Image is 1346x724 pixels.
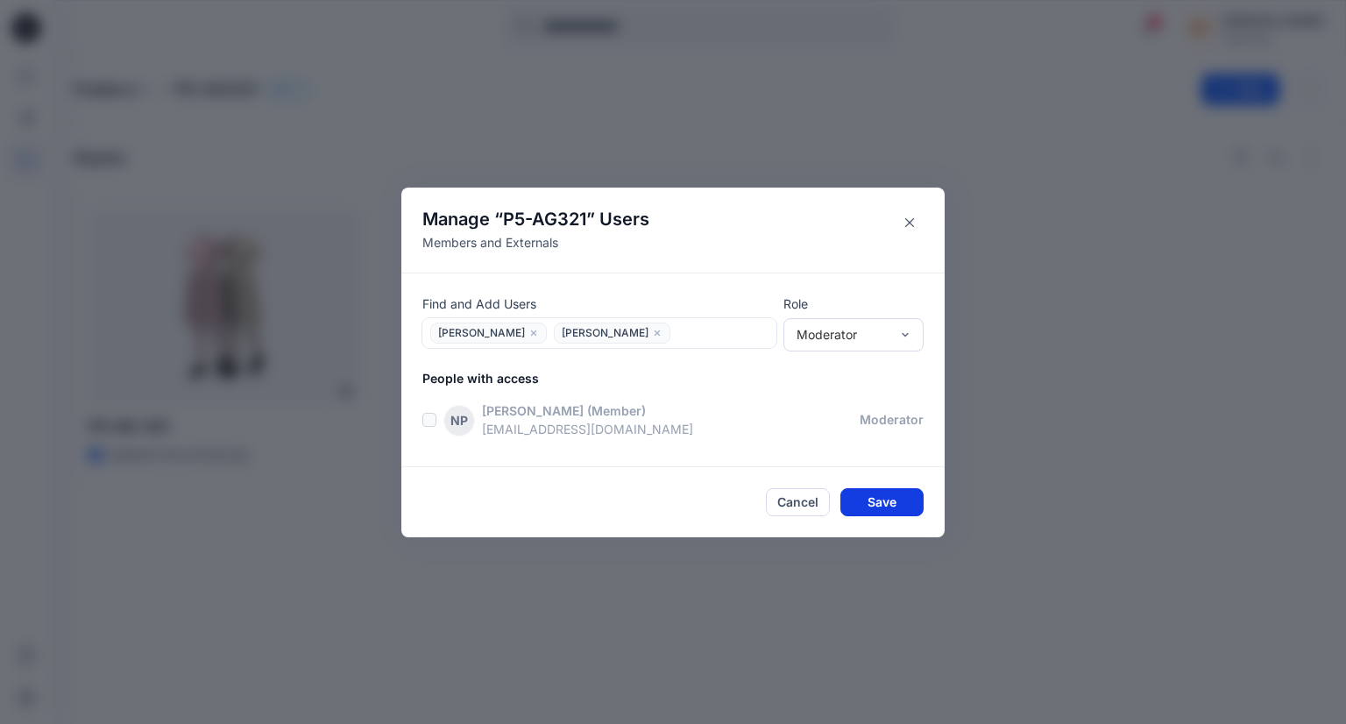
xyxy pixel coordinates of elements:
[422,209,649,230] h4: Manage “ ” Users
[422,369,945,387] p: People with access
[503,209,586,230] span: P5-AG321
[422,295,776,313] p: Find and Add Users
[840,488,924,516] button: Save
[528,324,539,342] button: close
[443,405,475,437] div: NP
[587,401,646,420] p: (Member)
[783,295,924,313] p: Role
[896,209,924,237] button: Close
[482,401,584,420] p: [PERSON_NAME]
[438,325,525,344] span: [PERSON_NAME]
[562,325,648,344] span: [PERSON_NAME]
[860,410,924,429] p: moderator
[652,324,662,342] button: close
[422,233,649,252] p: Members and Externals
[482,420,860,438] p: [EMAIL_ADDRESS][DOMAIN_NAME]
[766,488,830,516] button: Cancel
[797,325,889,344] div: Moderator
